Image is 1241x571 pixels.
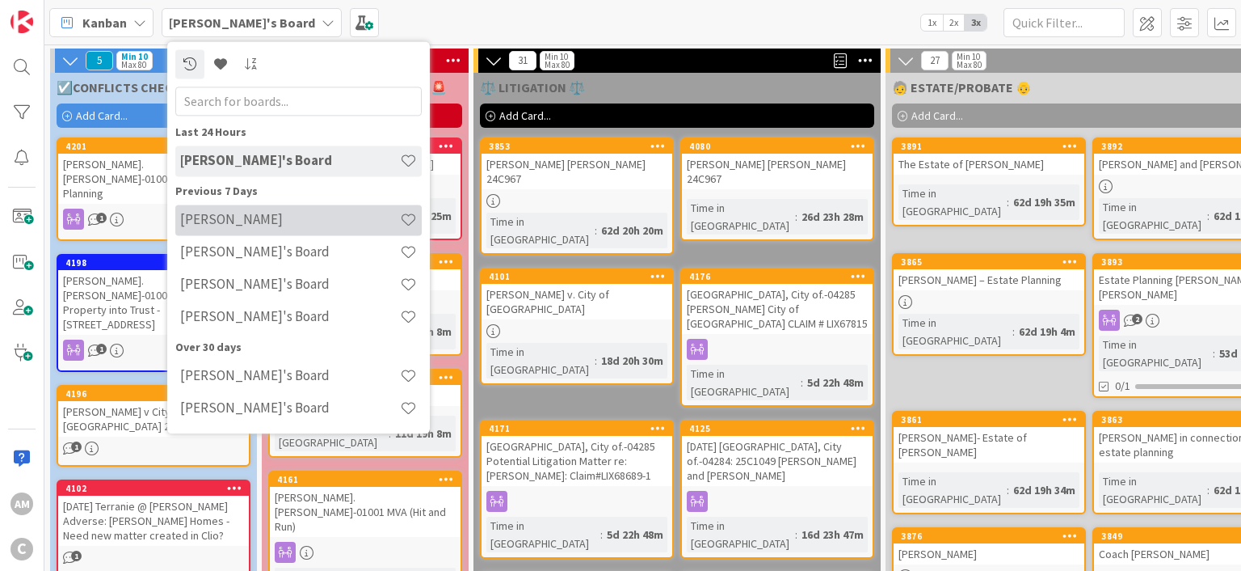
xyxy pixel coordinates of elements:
span: 1x [921,15,943,31]
div: 4125 [682,421,873,436]
h4: [PERSON_NAME]'s Board [180,277,400,293]
div: 4080 [689,141,873,152]
div: 4161 [270,472,461,487]
div: 4171 [482,421,672,436]
div: 4198[PERSON_NAME].[PERSON_NAME]-01001 Transfer FL Property into Trust - [STREET_ADDRESS] [58,256,249,335]
span: 2x [943,15,965,31]
span: 1 [96,213,107,223]
div: 3865[PERSON_NAME] – Estate Planning [894,255,1084,290]
div: 4196[PERSON_NAME] v City of [GEOGRAPHIC_DATA] 25-0673 Part I [58,387,249,437]
div: 3876 [901,531,1084,542]
span: Add Card... [499,108,551,123]
img: Visit kanbanzone.com [11,11,33,33]
div: 4102 [65,483,249,494]
a: 4080[PERSON_NAME] [PERSON_NAME] 24C967Time in [GEOGRAPHIC_DATA]:26d 23h 28m [680,137,874,241]
span: : [1207,481,1209,499]
div: 4198 [65,257,249,269]
div: 4125 [689,423,873,434]
div: 3876 [894,529,1084,544]
div: Time in [GEOGRAPHIC_DATA] [1099,336,1213,371]
div: 4171[GEOGRAPHIC_DATA], City of.-04285 Potential Litigation Matter re: [PERSON_NAME]: Claim#LIX686... [482,421,672,486]
span: 3x [965,15,986,31]
div: 3891 [894,139,1084,154]
div: 3853 [482,139,672,154]
div: Time in [GEOGRAPHIC_DATA] [687,517,795,552]
div: 4201 [65,141,249,152]
div: 3861 [901,414,1084,425]
div: Time in [GEOGRAPHIC_DATA] [687,199,795,235]
span: 1 [71,442,82,452]
div: 4176[GEOGRAPHIC_DATA], City of.-04285 [PERSON_NAME] City of [GEOGRAPHIC_DATA] CLAIM # LIX67815 [682,269,873,334]
span: : [595,352,597,370]
h4: [PERSON_NAME] [180,212,400,228]
div: [PERSON_NAME] v. City of [GEOGRAPHIC_DATA] [482,284,672,319]
div: 18d 20h 30m [597,352,667,370]
div: Min 10 [545,53,568,61]
div: Max 80 [545,61,570,69]
div: 3861[PERSON_NAME]- Estate of [PERSON_NAME] [894,412,1084,463]
div: 4102 [58,481,249,496]
h4: [PERSON_NAME]'s Board [180,244,400,260]
input: Quick Filter... [1003,8,1125,37]
div: Time in [GEOGRAPHIC_DATA] [687,365,801,400]
a: 3853[PERSON_NAME] [PERSON_NAME] 24C967Time in [GEOGRAPHIC_DATA]:62d 20h 20m [480,137,674,255]
div: 3876[PERSON_NAME] [894,529,1084,565]
span: : [795,526,797,544]
a: 4196[PERSON_NAME] v City of [GEOGRAPHIC_DATA] 25-0673 Part I [57,385,250,467]
div: Max 80 [957,61,982,69]
div: [PERSON_NAME]- Estate of [PERSON_NAME] [894,427,1084,463]
div: Time in [GEOGRAPHIC_DATA] [1099,198,1207,234]
span: ⚖️ LITIGATION ⚖️ [480,79,585,95]
span: : [389,425,391,442]
span: 🧓 ESTATE/PROBATE 👴 [892,79,1032,95]
a: 4176[GEOGRAPHIC_DATA], City of.-04285 [PERSON_NAME] City of [GEOGRAPHIC_DATA] CLAIM # LIX67815Tim... [680,268,874,407]
div: [DATE] [GEOGRAPHIC_DATA], City of.-04284: 25C1049 [PERSON_NAME] and [PERSON_NAME] [682,436,873,486]
div: 16d 23h 47m [797,526,868,544]
div: [PERSON_NAME] [894,544,1084,565]
div: [PERSON_NAME].[PERSON_NAME]-01001 Estate Planning [58,154,249,204]
div: 4201 [58,139,249,154]
span: 27 [921,51,949,70]
div: 4080 [682,139,873,154]
a: 4101[PERSON_NAME] v. City of [GEOGRAPHIC_DATA]Time in [GEOGRAPHIC_DATA]:18d 20h 30m [480,268,674,385]
div: 62d 19h 35m [1009,193,1079,211]
div: 3861 [894,412,1084,427]
div: 4196 [58,387,249,401]
div: AM [11,493,33,515]
h4: [PERSON_NAME]'s Board [180,368,400,384]
div: 11d 19h 8m [391,425,456,442]
span: 1 [96,344,107,354]
div: 4198 [58,256,249,270]
span: ☑️CONFLICTS CHECKS☑️ [57,79,204,95]
div: 4171 [489,423,672,434]
div: Last 24 Hours [175,124,422,141]
span: : [801,374,803,391]
div: [GEOGRAPHIC_DATA], City of.-04285 Potential Litigation Matter re: [PERSON_NAME]: Claim#LIX68689-1 [482,436,672,486]
div: 4101 [489,271,672,282]
div: 3865 [901,256,1084,268]
div: 5d 22h 48m [603,526,667,544]
a: 3861[PERSON_NAME]- Estate of [PERSON_NAME]Time in [GEOGRAPHIC_DATA]:62d 19h 34m [892,411,1086,514]
div: [PERSON_NAME].[PERSON_NAME]-01001 Transfer FL Property into Trust - [STREET_ADDRESS] [58,270,249,335]
div: 4201[PERSON_NAME].[PERSON_NAME]-01001 Estate Planning [58,139,249,204]
div: 4080[PERSON_NAME] [PERSON_NAME] 24C967 [682,139,873,189]
div: 4161[PERSON_NAME].[PERSON_NAME]-01001 MVA (Hit and Run) [270,472,461,537]
div: 4101[PERSON_NAME] v. City of [GEOGRAPHIC_DATA] [482,269,672,319]
span: Add Card... [76,108,128,123]
a: 3891The Estate of [PERSON_NAME]Time in [GEOGRAPHIC_DATA]:62d 19h 35m [892,137,1086,226]
span: : [795,208,797,226]
input: Search for boards... [175,87,422,116]
div: 3853[PERSON_NAME] [PERSON_NAME] 24C967 [482,139,672,189]
div: [PERSON_NAME] [PERSON_NAME] 24C967 [482,154,672,189]
div: Min 10 [957,53,980,61]
div: The Estate of [PERSON_NAME] [894,154,1084,175]
div: 4102[DATE] Terranie @ [PERSON_NAME] Adverse: [PERSON_NAME] Homes - Need new matter created in Clio? [58,481,249,546]
div: Time in [GEOGRAPHIC_DATA] [898,472,1007,508]
div: 4176 [689,271,873,282]
div: Time in [GEOGRAPHIC_DATA] [898,184,1007,220]
div: Over 30 days [175,339,422,356]
a: 4125[DATE] [GEOGRAPHIC_DATA], City of.-04284: 25C1049 [PERSON_NAME] and [PERSON_NAME]Time in [GEO... [680,420,874,559]
div: 3865 [894,255,1084,269]
span: : [600,526,603,544]
div: Time in [GEOGRAPHIC_DATA] [1099,472,1207,508]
